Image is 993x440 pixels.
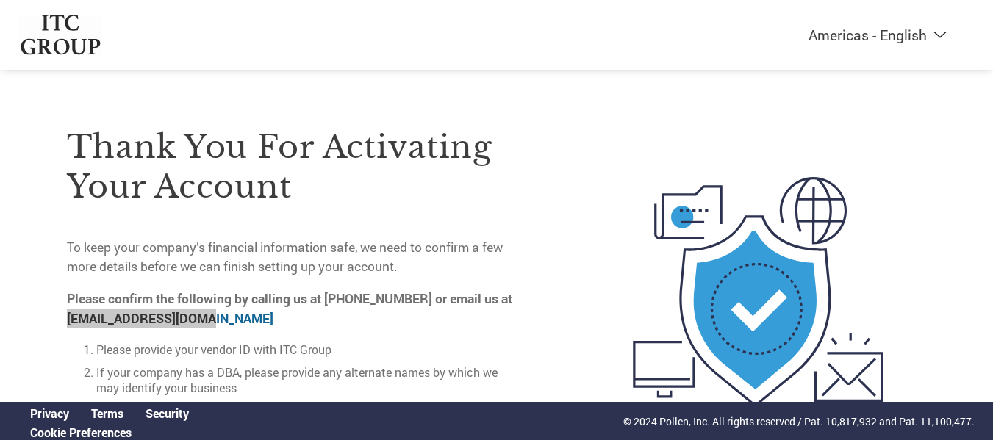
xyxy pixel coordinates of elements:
a: [EMAIL_ADDRESS][DOMAIN_NAME] [67,310,273,327]
img: ITC Group [19,15,103,55]
li: If your company has a DBA, please provide any alternate names by which we may identify your business [96,364,523,395]
p: To keep your company’s financial information safe, we need to confirm a few more details before w... [67,238,523,277]
a: Cookie Preferences, opens a dedicated popup modal window [30,425,132,440]
a: Terms [91,405,123,421]
div: Open Cookie Preferences Modal [19,425,200,440]
h3: Thank you for activating your account [67,127,523,206]
p: © 2024 Pollen, Inc. All rights reserved / Pat. 10,817,932 and Pat. 11,100,477. [623,414,975,429]
li: Please provide your vendor ID with ITC Group [96,342,523,357]
strong: Please confirm the following by calling us at [PHONE_NUMBER] or email us at [67,290,512,326]
a: Security [146,405,189,421]
a: Privacy [30,405,69,421]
